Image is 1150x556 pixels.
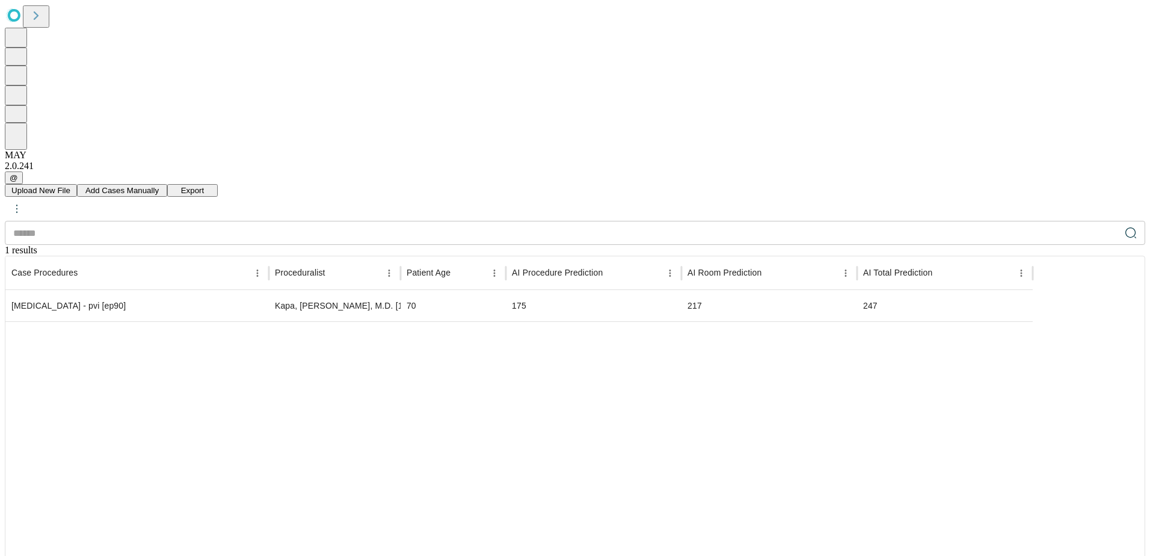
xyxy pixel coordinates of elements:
span: Patient Age [407,267,450,279]
button: Export [167,184,218,197]
span: Export [181,186,204,195]
span: 217 [687,301,702,310]
button: Sort [327,265,343,282]
span: Upload New File [11,186,70,195]
span: Patient in room to patient out of room [687,267,761,279]
span: 175 [512,301,526,310]
span: Proceduralist [275,267,325,279]
div: Kapa, [PERSON_NAME], M.D. [1003995] [275,291,395,321]
button: Add Cases Manually [77,184,167,197]
button: Menu [249,265,266,282]
span: Time-out to extubation/pocket closure [512,267,603,279]
div: MAY [5,150,1145,161]
button: Sort [452,265,469,282]
span: Includes set-up, patient in-room to patient out-of-room, and clean-up [863,267,932,279]
span: Scheduled procedures [11,267,78,279]
button: kebab-menu [6,198,28,220]
button: Sort [933,265,950,282]
span: Add Cases Manually [85,186,159,195]
button: Upload New File [5,184,77,197]
button: Menu [837,265,854,282]
span: 1 results [5,245,37,255]
span: @ [10,173,18,182]
button: Sort [604,265,621,282]
button: Menu [662,265,678,282]
span: 247 [863,301,878,310]
button: Menu [381,265,398,282]
button: Menu [486,265,503,282]
div: 70 [407,291,500,321]
button: @ [5,171,23,184]
div: [MEDICAL_DATA] - pvi [ep90] [11,291,263,321]
button: Menu [1013,265,1030,282]
button: Sort [763,265,779,282]
div: 2.0.241 [5,161,1145,171]
a: Export [167,185,218,195]
button: Sort [79,265,96,282]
